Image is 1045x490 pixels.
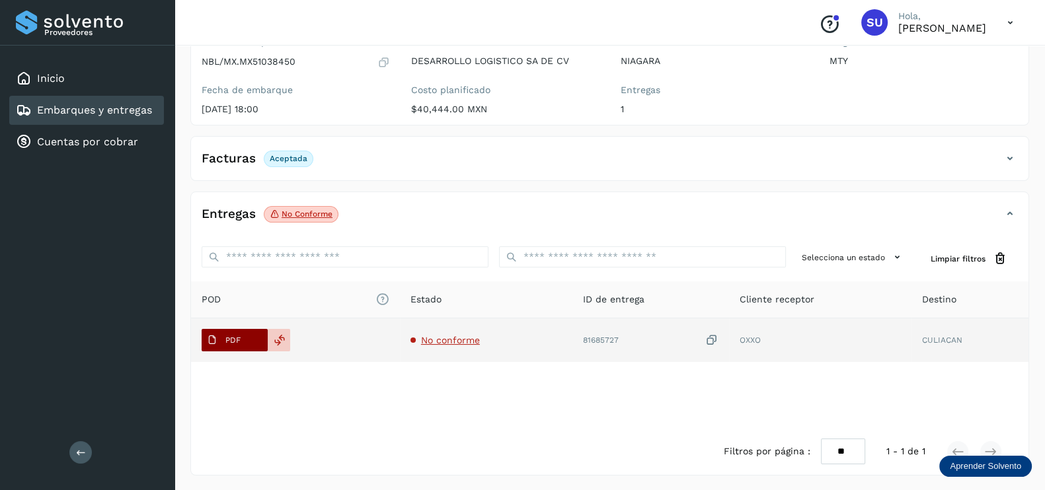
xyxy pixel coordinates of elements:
[202,104,390,115] p: [DATE] 18:00
[911,318,1028,362] td: CULIACAN
[421,335,480,345] span: No conforme
[411,55,600,67] p: DESARROLLO LOGISTICO SA DE CV
[621,104,809,115] p: 1
[898,11,986,22] p: Hola,
[37,135,138,148] a: Cuentas por cobrar
[225,335,241,345] p: PDF
[729,318,911,362] td: OXXO
[191,147,1028,180] div: FacturasAceptada
[202,85,390,96] label: Fecha de embarque
[37,104,152,116] a: Embarques y entregas
[724,444,810,458] span: Filtros por página :
[202,151,256,166] h4: Facturas
[950,461,1021,472] p: Aprender Solvento
[37,72,65,85] a: Inicio
[9,127,164,157] div: Cuentas por cobrar
[830,55,1018,67] p: MTY
[411,85,600,96] label: Costo planificado
[202,207,256,222] h4: Entregas
[939,456,1032,477] div: Aprender Solvento
[268,329,290,351] div: Reemplazar POD
[202,56,295,67] p: NBL/MX.MX51038450
[9,96,164,125] div: Embarques y entregas
[44,28,159,37] p: Proveedores
[410,293,442,306] span: Estado
[886,444,925,458] span: 1 - 1 de 1
[191,203,1028,236] div: EntregasNo conforme
[411,104,600,115] p: $40,444.00 MXN
[796,246,910,268] button: Selecciona un estado
[282,209,332,219] p: No conforme
[202,293,389,306] span: POD
[270,154,307,163] p: Aceptada
[898,22,986,34] p: Sayra Ugalde
[920,246,1018,271] button: Limpiar filtros
[582,293,644,306] span: ID de entrega
[202,329,268,351] button: PDF
[582,333,718,347] div: 81685727
[922,293,956,306] span: Destino
[621,55,809,67] p: NIAGARA
[621,85,809,96] label: Entregas
[9,64,164,93] div: Inicio
[740,293,814,306] span: Cliente receptor
[931,253,986,265] span: Limpiar filtros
